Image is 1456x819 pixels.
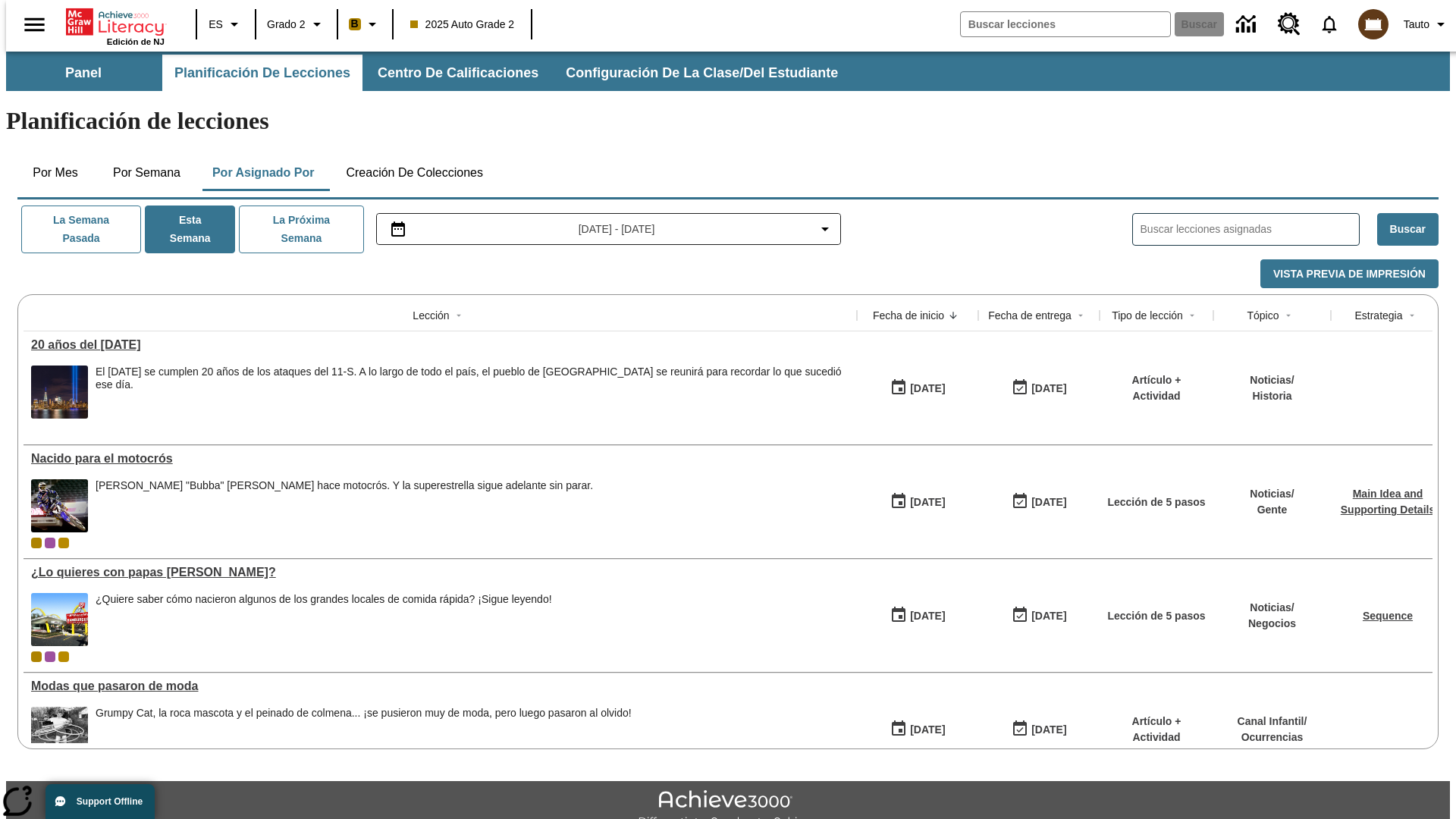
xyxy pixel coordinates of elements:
[1031,379,1066,398] div: [DATE]
[1250,502,1294,518] p: Gente
[202,11,250,38] button: Lenguaje: ES, Selecciona un idioma
[816,220,834,238] svg: Collapse Date Range Filter
[31,479,88,532] img: El corredor de motocrós James Stewart vuela por los aires en su motocicleta de montaña
[1107,494,1205,510] p: Lección de 5 pasos
[1107,608,1205,624] p: Lección de 5 pasos
[1112,308,1183,323] div: Tipo de lección
[31,538,42,548] span: Clase actual
[239,206,363,253] button: La próxima semana
[1072,306,1090,325] button: Sort
[96,479,593,492] p: [PERSON_NAME] "Bubba" [PERSON_NAME] hace motocrós. Y la superestrella sigue adelante sin parar.
[1341,488,1435,516] a: Main Idea and Supporting Details
[334,155,495,191] button: Creación de colecciones
[1031,493,1066,512] div: [DATE]
[1250,372,1294,388] p: Noticias /
[96,707,632,760] div: Grumpy Cat, la roca mascota y el peinado de colmena... ¡se pusieron muy de moda, pero luego pasar...
[31,338,849,352] div: 20 años del 11 de septiembre
[1006,601,1072,630] button: 07/03/26: Último día en que podrá accederse la lección
[910,607,945,626] div: [DATE]
[162,55,362,91] button: Planificación de lecciones
[910,379,945,398] div: [DATE]
[1031,720,1066,739] div: [DATE]
[261,11,332,38] button: Grado: Grado 2, Elige un grado
[885,374,950,403] button: 08/13/25: Primer día en que estuvo disponible la lección
[21,206,141,253] button: La semana pasada
[1183,306,1201,325] button: Sort
[1363,610,1413,622] a: Sequence
[6,55,852,91] div: Subbarra de navegación
[1269,4,1310,45] a: Centro de recursos, Se abrirá en una pestaña nueva.
[961,12,1170,36] input: Buscar campo
[885,488,950,516] button: 08/04/25: Primer día en que estuvo disponible la lección
[1238,730,1307,745] p: Ocurrencias
[1247,308,1279,323] div: Tópico
[209,17,223,33] span: ES
[910,720,945,739] div: [DATE]
[1248,616,1296,632] p: Negocios
[107,37,165,46] span: Edición de NJ
[31,679,849,693] div: Modas que pasaron de moda
[910,493,945,512] div: [DATE]
[31,366,88,419] img: Tributo con luces en la ciudad de Nueva York desde el Parque Estatal Liberty (Nueva Jersey)
[1358,9,1389,39] img: avatar image
[31,338,849,352] a: 20 años del 11 de septiembre, Lecciones
[1248,600,1296,616] p: Noticias /
[66,5,165,46] div: Portada
[96,479,593,532] div: James "Bubba" Stewart hace motocrós. Y la superestrella sigue adelante sin parar.
[1403,306,1421,325] button: Sort
[1227,4,1269,45] a: Centro de información
[1238,714,1307,730] p: Canal Infantil /
[31,707,88,760] img: foto en blanco y negro de una chica haciendo girar unos hula-hulas en la década de 1950
[31,651,42,662] span: Clase actual
[58,538,69,548] div: New 2025 class
[1310,5,1349,44] a: Notificaciones
[1107,372,1206,404] p: Artículo + Actividad
[8,55,159,91] button: Panel
[1031,607,1066,626] div: [DATE]
[1250,388,1294,404] p: Historia
[45,538,55,548] div: OL 2025 Auto Grade 3
[101,155,193,191] button: Por semana
[579,221,655,237] span: [DATE] - [DATE]
[1006,488,1072,516] button: 08/10/25: Último día en que podrá accederse la lección
[1260,259,1439,289] button: Vista previa de impresión
[1349,5,1398,44] button: Escoja un nuevo avatar
[343,11,388,38] button: Boost El color de la clase es anaranjado claro. Cambiar el color de la clase.
[450,306,468,325] button: Sort
[1006,715,1072,744] button: 06/30/26: Último día en que podrá accederse la lección
[1398,11,1456,38] button: Perfil/Configuración
[1006,374,1072,403] button: 08/13/25: Último día en que podrá accederse la lección
[31,452,849,466] div: Nacido para el motocrós
[96,707,632,720] div: Grumpy Cat, la roca mascota y el peinado de colmena... ¡se pusieron muy de moda, pero luego pasar...
[1107,714,1206,745] p: Artículo + Actividad
[873,308,944,323] div: Fecha de inicio
[351,14,359,33] span: B
[66,7,165,37] a: Portada
[200,155,327,191] button: Por asignado por
[45,784,155,819] button: Support Offline
[45,651,55,662] div: OL 2025 Auto Grade 3
[6,107,1450,135] h1: Planificación de lecciones
[944,306,962,325] button: Sort
[31,566,849,579] a: ¿Lo quieres con papas fritas?, Lecciones
[6,52,1450,91] div: Subbarra de navegación
[885,601,950,630] button: 07/26/25: Primer día en que estuvo disponible la lección
[31,593,88,646] img: Uno de los primeros locales de McDonald's, con el icónico letrero rojo y los arcos amarillos.
[267,17,306,33] span: Grado 2
[12,2,57,47] button: Abrir el menú lateral
[1377,213,1439,246] button: Buscar
[31,566,849,579] div: ¿Lo quieres con papas fritas?
[1404,17,1429,33] span: Tauto
[554,55,850,91] button: Configuración de la clase/del estudiante
[96,593,552,606] div: ¿Quiere saber cómo nacieron algunos de los grandes locales de comida rápida? ¡Sigue leyendo!
[58,651,69,662] div: New 2025 class
[1250,486,1294,502] p: Noticias /
[77,796,143,807] span: Support Offline
[96,366,849,419] div: El 11 de septiembre de 2021 se cumplen 20 años de los ataques del 11-S. A lo largo de todo el paí...
[413,308,449,323] div: Lección
[96,593,552,646] div: ¿Quiere saber cómo nacieron algunos de los grandes locales de comida rápida? ¡Sigue leyendo!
